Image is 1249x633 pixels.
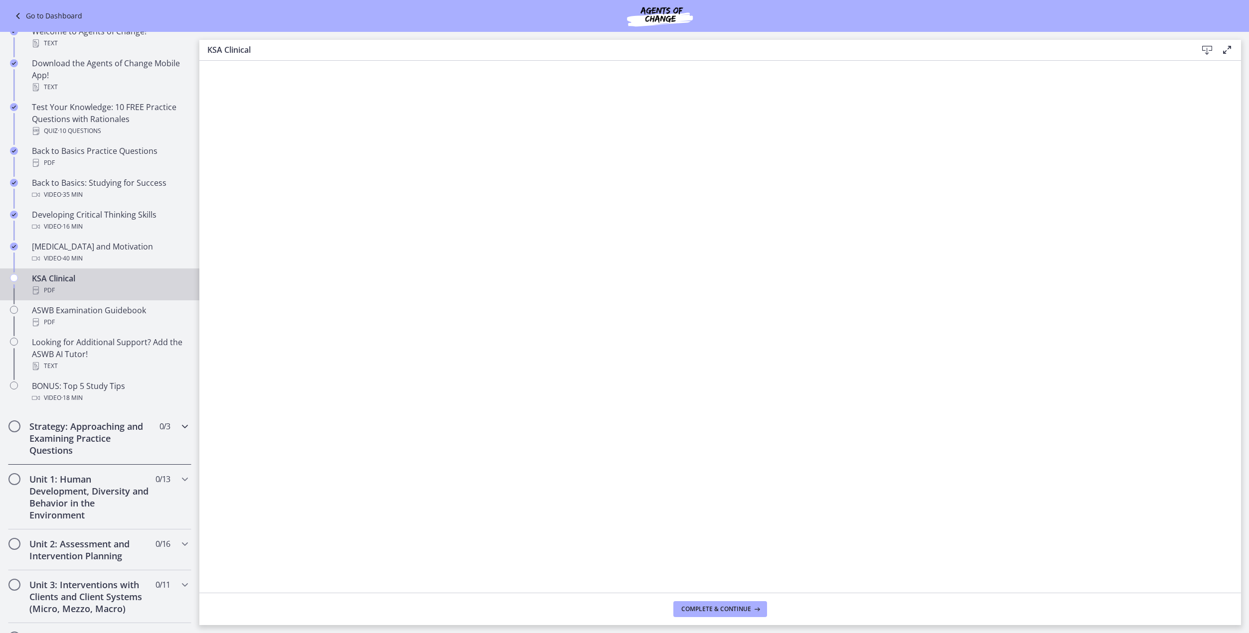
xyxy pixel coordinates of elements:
div: Back to Basics: Studying for Success [32,177,187,201]
div: Video [32,189,187,201]
a: Go to Dashboard [12,10,82,22]
div: Video [32,253,187,264]
div: Video [32,221,187,233]
div: PDF [32,157,187,169]
i: Completed [10,211,18,219]
i: Completed [10,59,18,67]
div: Developing Critical Thinking Skills [32,209,187,233]
span: Complete & continue [681,605,751,613]
span: 0 / 11 [156,579,170,591]
span: · 16 min [61,221,83,233]
div: Text [32,81,187,93]
span: · 10 Questions [58,125,101,137]
div: [MEDICAL_DATA] and Motivation [32,241,187,264]
h2: Unit 3: Interventions with Clients and Client Systems (Micro, Mezzo, Macro) [29,579,151,615]
div: BONUS: Top 5 Study Tips [32,380,187,404]
span: 0 / 13 [156,473,170,485]
div: Text [32,360,187,372]
span: · 18 min [61,392,83,404]
i: Completed [10,179,18,187]
span: · 35 min [61,189,83,201]
img: Agents of Change [600,4,720,28]
button: Complete & continue [673,601,767,617]
i: Completed [10,147,18,155]
div: ASWB Examination Guidebook [32,304,187,328]
h2: Unit 1: Human Development, Diversity and Behavior in the Environment [29,473,151,521]
div: Download the Agents of Change Mobile App! [32,57,187,93]
h3: KSA Clinical [207,44,1181,56]
h2: Unit 2: Assessment and Intervention Planning [29,538,151,562]
span: · 40 min [61,253,83,264]
div: PDF [32,316,187,328]
div: Looking for Additional Support? Add the ASWB AI Tutor! [32,336,187,372]
div: Welcome to Agents of Change! [32,25,187,49]
div: Video [32,392,187,404]
div: PDF [32,284,187,296]
span: 0 / 16 [156,538,170,550]
div: Test Your Knowledge: 10 FREE Practice Questions with Rationales [32,101,187,137]
div: KSA Clinical [32,272,187,296]
i: Completed [10,243,18,251]
span: 0 / 3 [159,420,170,432]
div: Back to Basics Practice Questions [32,145,187,169]
div: Quiz [32,125,187,137]
i: Completed [10,103,18,111]
div: Text [32,37,187,49]
h2: Strategy: Approaching and Examining Practice Questions [29,420,151,456]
